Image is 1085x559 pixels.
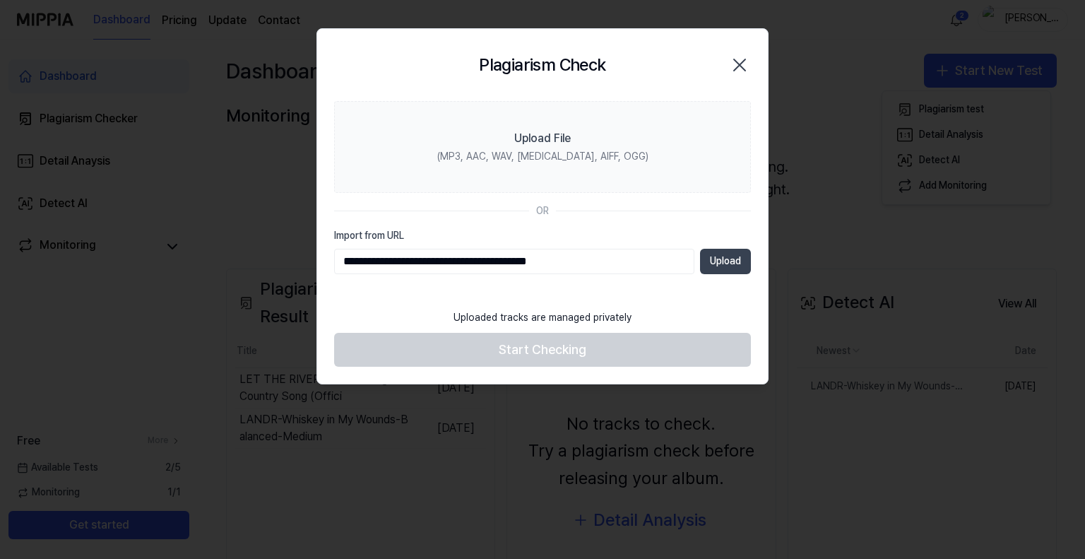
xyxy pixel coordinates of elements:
div: OR [536,204,549,218]
div: Upload File [514,130,571,147]
button: Upload [700,249,751,274]
h2: Plagiarism Check [479,52,605,78]
div: Uploaded tracks are managed privately [445,302,640,334]
label: Import from URL [334,229,751,243]
div: (MP3, AAC, WAV, [MEDICAL_DATA], AIFF, OGG) [437,150,648,164]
